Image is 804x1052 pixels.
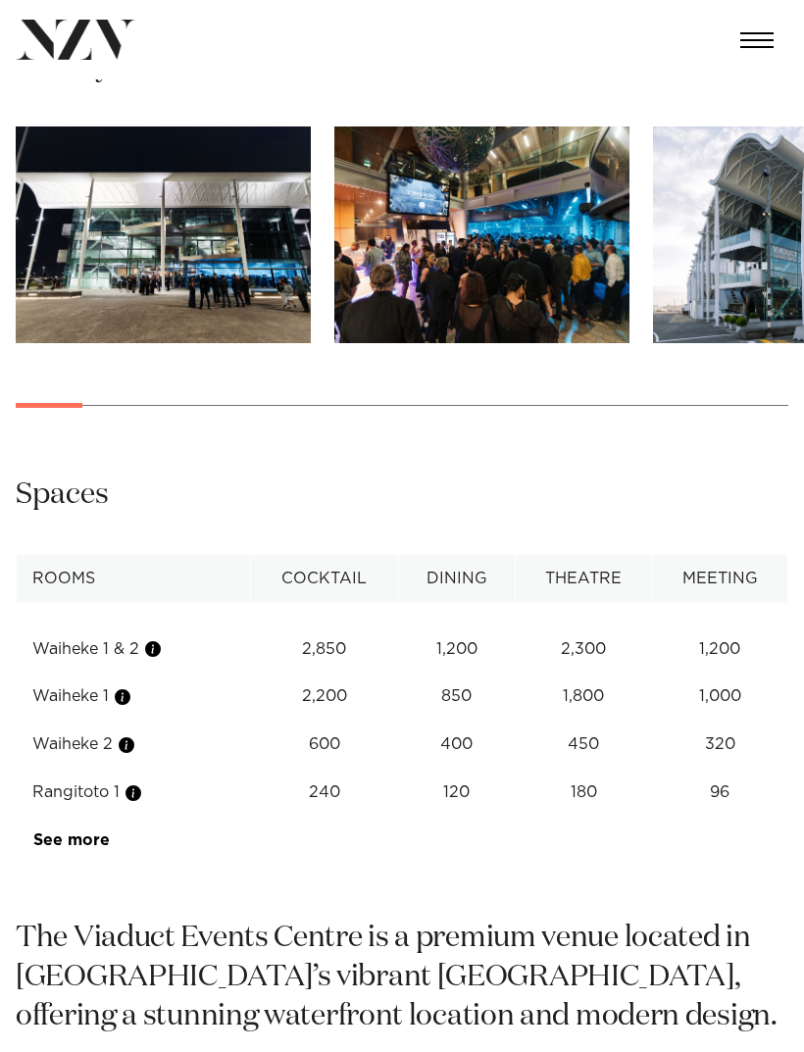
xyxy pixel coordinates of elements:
[652,721,787,769] td: 320
[16,126,311,343] swiper-slide: 1 / 28
[516,769,653,817] td: 180
[16,476,109,516] h2: Spaces
[398,769,515,817] td: 120
[398,673,515,721] td: 850
[16,20,135,60] img: nzv-logo.png
[398,555,515,603] th: Dining
[516,626,653,674] td: 2,300
[516,555,653,603] th: Theatre
[652,555,787,603] th: Meeting
[516,673,653,721] td: 1,800
[652,769,787,817] td: 96
[398,626,515,674] td: 1,200
[334,126,629,343] swiper-slide: 2 / 28
[652,626,787,674] td: 1,200
[250,769,398,817] td: 240
[16,920,788,1037] p: The Viaduct Events Centre is a premium venue located in [GEOGRAPHIC_DATA]’s vibrant [GEOGRAPHIC_D...
[17,673,251,721] td: Waiheke 1
[516,721,653,769] td: 450
[250,626,398,674] td: 2,850
[250,673,398,721] td: 2,200
[250,721,398,769] td: 600
[652,673,787,721] td: 1,000
[17,555,251,603] th: Rooms
[17,626,251,674] td: Waiheke 1 & 2
[398,721,515,769] td: 400
[17,721,251,769] td: Waiheke 2
[17,769,251,817] td: Rangitoto 1
[250,555,398,603] th: Cocktail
